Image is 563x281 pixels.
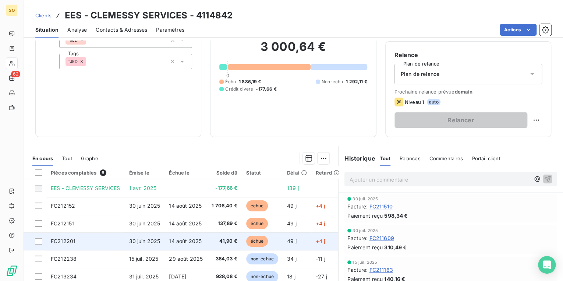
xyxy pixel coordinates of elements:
span: auto [427,99,441,105]
div: Solde dû [212,170,237,176]
span: 14 août 2025 [169,203,202,209]
span: Paiement reçu [347,243,383,251]
span: 1 706,40 € [212,202,237,210]
span: Commentaires [429,155,463,161]
span: 31 juil. 2025 [129,273,159,280]
a: 62 [6,72,17,84]
span: EES - CLEMESSY SERVICES [51,185,120,191]
span: 15 juil. 2025 [129,256,158,262]
span: FC212152 [51,203,75,209]
span: 49 j [287,220,297,226]
span: 139 j [287,185,299,191]
img: Logo LeanPay [6,265,18,277]
span: 34 j [287,256,297,262]
span: 30 juil. 2025 [353,197,378,201]
div: Pièces comptables [51,169,120,176]
span: Situation [35,26,59,34]
h6: Historique [339,154,375,163]
span: Paramètres [156,26,184,34]
span: 30 juin 2025 [129,220,160,226]
span: Portail client [472,155,500,161]
span: -27 j [316,273,327,280]
span: TJED [68,59,78,64]
span: FC211510 [369,203,392,210]
div: SO [6,4,18,16]
div: Open Intercom Messenger [538,256,556,274]
h6: Relance [394,50,542,59]
span: 49 j [287,238,297,244]
span: Tout [62,155,72,161]
span: -11 j [316,256,325,262]
span: échue [246,218,268,229]
span: Relances [399,155,420,161]
span: FC212238 [51,256,77,262]
span: Paiement reçu [347,212,383,219]
div: Statut [246,170,278,176]
span: 14 août 2025 [169,220,202,226]
span: -177,66 € [256,86,276,92]
span: 30 juin 2025 [129,203,160,209]
span: 41,90 € [212,238,237,245]
span: 928,08 € [212,273,237,280]
span: Plan de relance [401,70,439,78]
span: Non-échu [322,78,343,85]
span: non-échue [246,253,278,264]
span: 62 [11,71,20,77]
span: 598,34 € [384,212,408,219]
div: Émise le [129,170,160,176]
h3: EES - CLEMESSY SERVICES - 4114842 [65,9,233,22]
span: -177,66 € [212,185,237,192]
span: 6 [100,169,106,176]
a: Clients [35,12,52,19]
span: Facture : [347,266,368,274]
span: Analyse [67,26,87,34]
span: Contacts & Adresses [96,26,147,34]
span: [DATE] [169,273,186,280]
div: Échue le [169,170,203,176]
h2: 3 000,64 € [219,39,367,62]
span: demain [454,89,472,95]
span: Prochaine relance prévue [394,89,542,95]
span: FC211609 [369,234,394,242]
button: Actions [500,24,537,36]
span: +4 j [316,203,325,209]
span: Échu [225,78,236,85]
span: Clients [35,13,52,18]
span: FC211163 [369,266,393,274]
span: échue [246,200,268,211]
span: Crédit divers [225,86,253,92]
span: Niveau 1 [405,99,424,105]
span: 14 août 2025 [169,238,202,244]
input: Ajouter une valeur [86,58,92,65]
span: 29 août 2025 [169,256,203,262]
span: 310,49 € [384,243,407,251]
span: FC212201 [51,238,75,244]
span: 1 avr. 2025 [129,185,156,191]
span: FC213234 [51,273,77,280]
button: Relancer [394,112,527,128]
span: Tout [380,155,391,161]
span: 1 886,19 € [239,78,261,85]
span: échue [246,236,268,247]
span: 30 juin 2025 [129,238,160,244]
span: 49 j [287,203,297,209]
div: Délai [287,170,307,176]
span: Graphe [81,155,98,161]
div: Retard [316,170,339,176]
span: Facture : [347,234,368,242]
span: 364,03 € [212,255,237,263]
span: Facture : [347,203,368,210]
span: +4 j [316,238,325,244]
span: 1 292,11 € [346,78,367,85]
span: 15 juil. 2025 [353,260,377,264]
span: 0 [226,73,229,78]
span: FC212151 [51,220,74,226]
span: 137,89 € [212,220,237,227]
span: +4 j [316,220,325,226]
span: 30 juil. 2025 [353,228,378,233]
span: 18 j [287,273,295,280]
span: En cours [32,155,53,161]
